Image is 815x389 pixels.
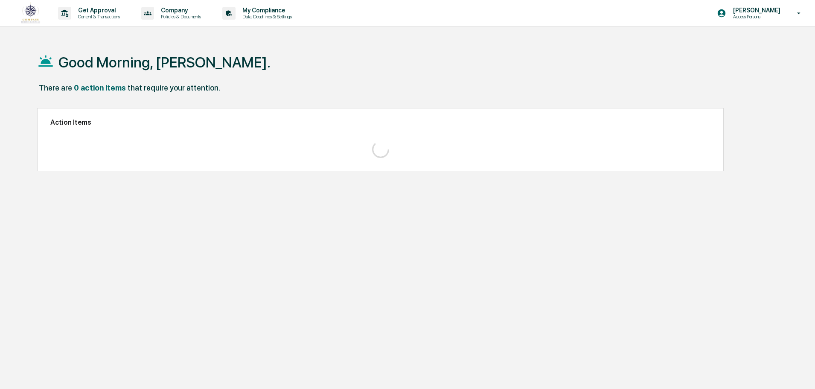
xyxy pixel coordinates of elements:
[726,7,785,14] p: [PERSON_NAME]
[74,83,126,92] div: 0 action items
[154,7,205,14] p: Company
[39,83,72,92] div: There are
[71,7,124,14] p: Get Approval
[71,14,124,20] p: Content & Transactions
[236,7,296,14] p: My Compliance
[20,2,41,25] img: logo
[726,14,785,20] p: Access Persons
[58,54,271,71] h1: Good Morning, [PERSON_NAME].
[50,118,710,126] h2: Action Items
[154,14,205,20] p: Policies & Documents
[236,14,296,20] p: Data, Deadlines & Settings
[128,83,220,92] div: that require your attention.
